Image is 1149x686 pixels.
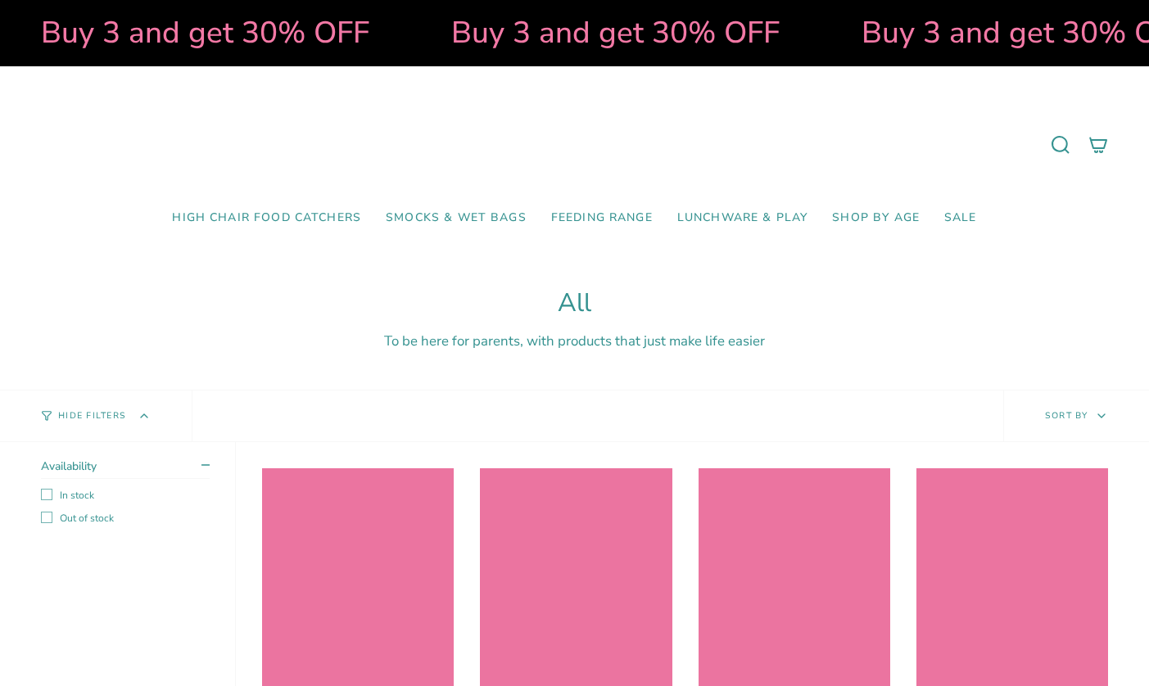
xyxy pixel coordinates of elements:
span: Smocks & Wet Bags [386,211,527,225]
h1: All [41,288,1108,318]
a: Lunchware & Play [665,199,820,237]
strong: Buy 3 and get 30% OFF [33,12,361,53]
a: Smocks & Wet Bags [373,199,539,237]
a: Shop by Age [820,199,932,237]
span: To be here for parents, with products that just make life easier [384,332,765,350]
span: High Chair Food Catchers [172,211,361,225]
label: In stock [41,489,210,502]
span: Lunchware & Play [677,211,807,225]
span: Availability [41,458,97,474]
button: Sort by [1003,390,1149,441]
span: Feeding Range [551,211,653,225]
span: Sort by [1045,409,1088,422]
span: Shop by Age [832,211,920,225]
summary: Availability [41,458,210,479]
span: Hide Filters [58,412,126,421]
span: SALE [944,211,977,225]
strong: Buy 3 and get 30% OFF [443,12,771,53]
a: Mumma’s Little Helpers [433,91,716,199]
label: Out of stock [41,512,210,525]
a: High Chair Food Catchers [160,199,373,237]
a: Feeding Range [539,199,665,237]
a: SALE [932,199,989,237]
